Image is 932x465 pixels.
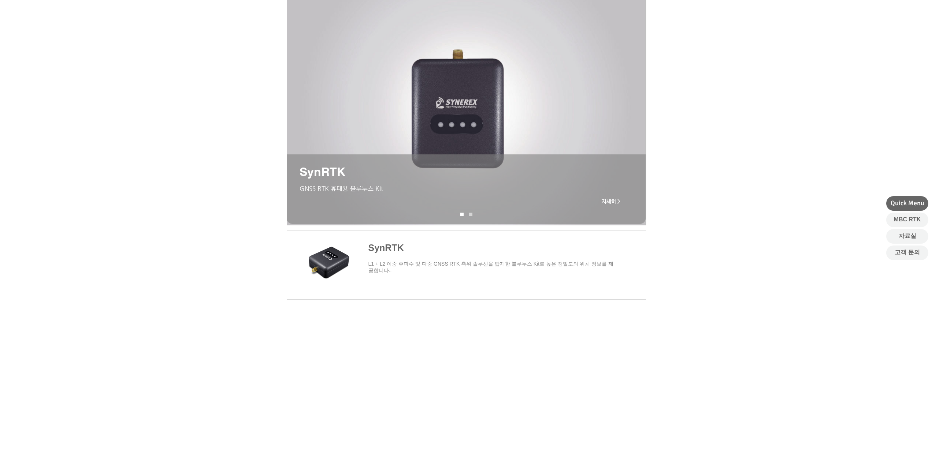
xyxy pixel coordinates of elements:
[458,213,475,216] nav: 슬라이드
[886,196,928,211] div: Quick Menu
[891,199,924,208] span: Quick Menu
[886,245,928,260] a: 고객 문의
[886,213,928,227] a: MBC RTK
[894,215,921,224] span: MBC RTK
[460,213,464,216] a: SynRNK
[848,434,932,465] iframe: Wix Chat
[895,248,920,256] span: 고객 문의
[597,194,626,209] a: 자세히 >
[300,185,383,192] span: GNSS RTK 휴대용 블루투스 Kit
[469,213,472,216] a: SynRNK
[899,232,916,240] span: 자료실
[602,198,620,204] span: 자세히 >
[886,229,928,244] a: 자료실
[300,165,345,179] span: SynRTK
